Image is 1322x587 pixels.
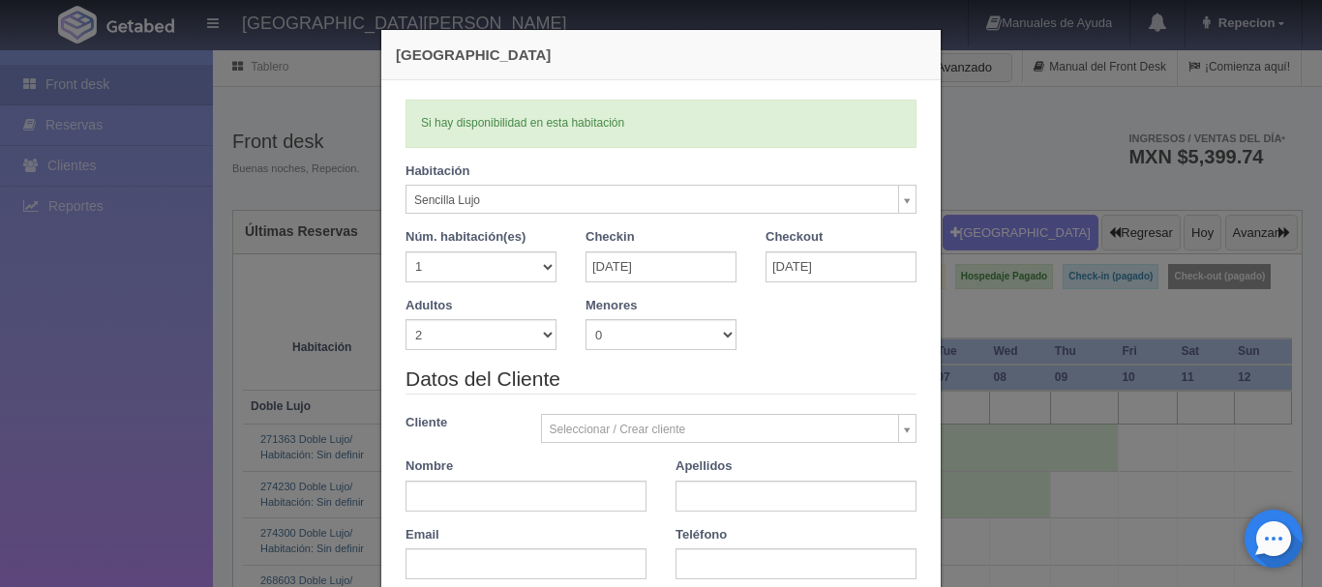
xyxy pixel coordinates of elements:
label: Teléfono [676,526,727,544]
span: Sencilla Lujo [414,186,890,215]
div: Si hay disponibilidad en esta habitación [406,100,916,147]
input: DD-MM-AAAA [586,251,736,282]
input: DD-MM-AAAA [766,251,916,282]
label: Adultos [406,297,452,315]
a: Sencilla Lujo [406,185,916,214]
label: Cliente [391,414,526,432]
label: Núm. habitación(es) [406,228,526,247]
label: Habitación [406,162,469,181]
label: Menores [586,297,637,315]
label: Apellidos [676,457,733,476]
label: Nombre [406,457,453,476]
label: Email [406,526,439,544]
h4: [GEOGRAPHIC_DATA] [396,44,926,65]
label: Checkout [766,228,823,247]
a: Seleccionar / Crear cliente [541,414,917,443]
legend: Datos del Cliente [406,365,916,395]
span: Seleccionar / Crear cliente [550,415,891,444]
label: Checkin [586,228,635,247]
